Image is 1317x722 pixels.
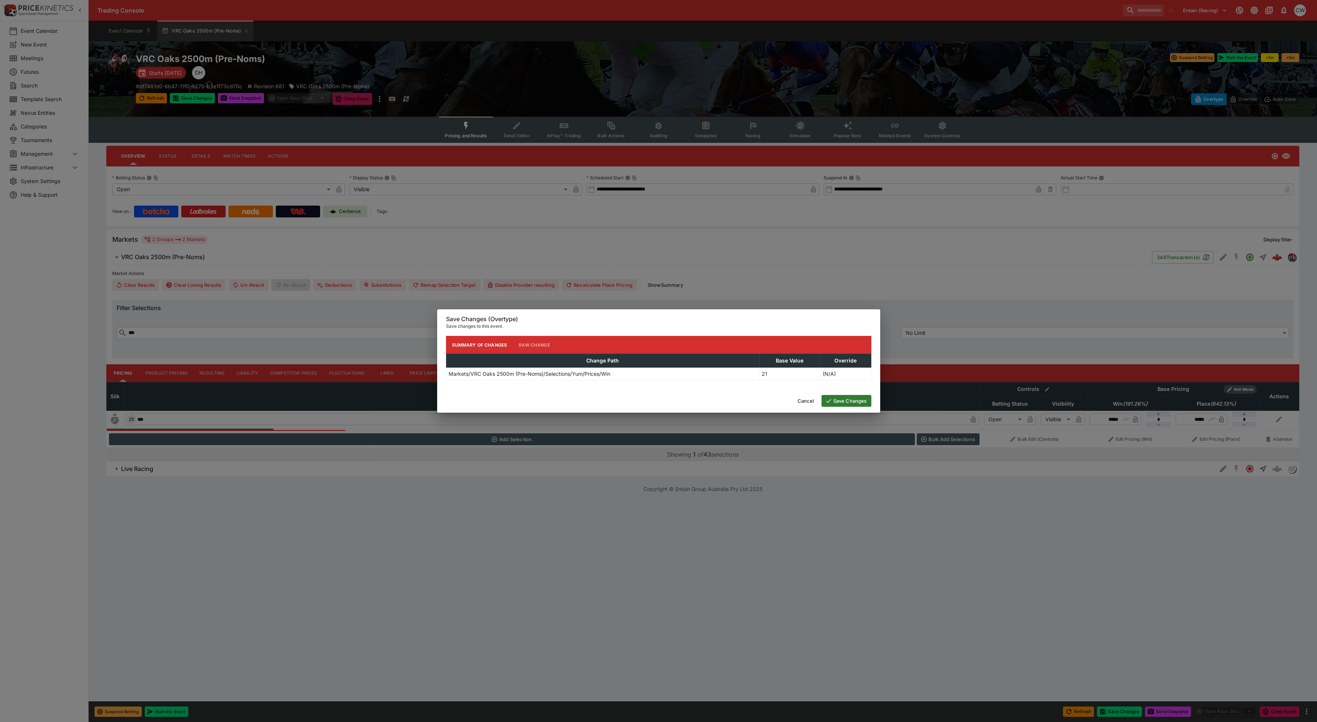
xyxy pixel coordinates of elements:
th: Override [820,354,871,368]
th: Base Value [759,354,820,368]
th: Change Path [446,354,759,368]
p: Save changes to this event. [446,323,871,330]
button: Raw Change [513,336,556,354]
button: Save Changes [822,395,871,407]
td: (N/A) [820,368,871,380]
button: Summary of Changes [446,336,513,354]
td: 21 [759,368,820,380]
h6: Save Changes (Overtype) [446,315,871,323]
button: Cancel [793,395,819,407]
p: Markets/VRC Oaks 2500m (Pre-Noms)/Selections/Yum/Prices/Win [449,370,610,378]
